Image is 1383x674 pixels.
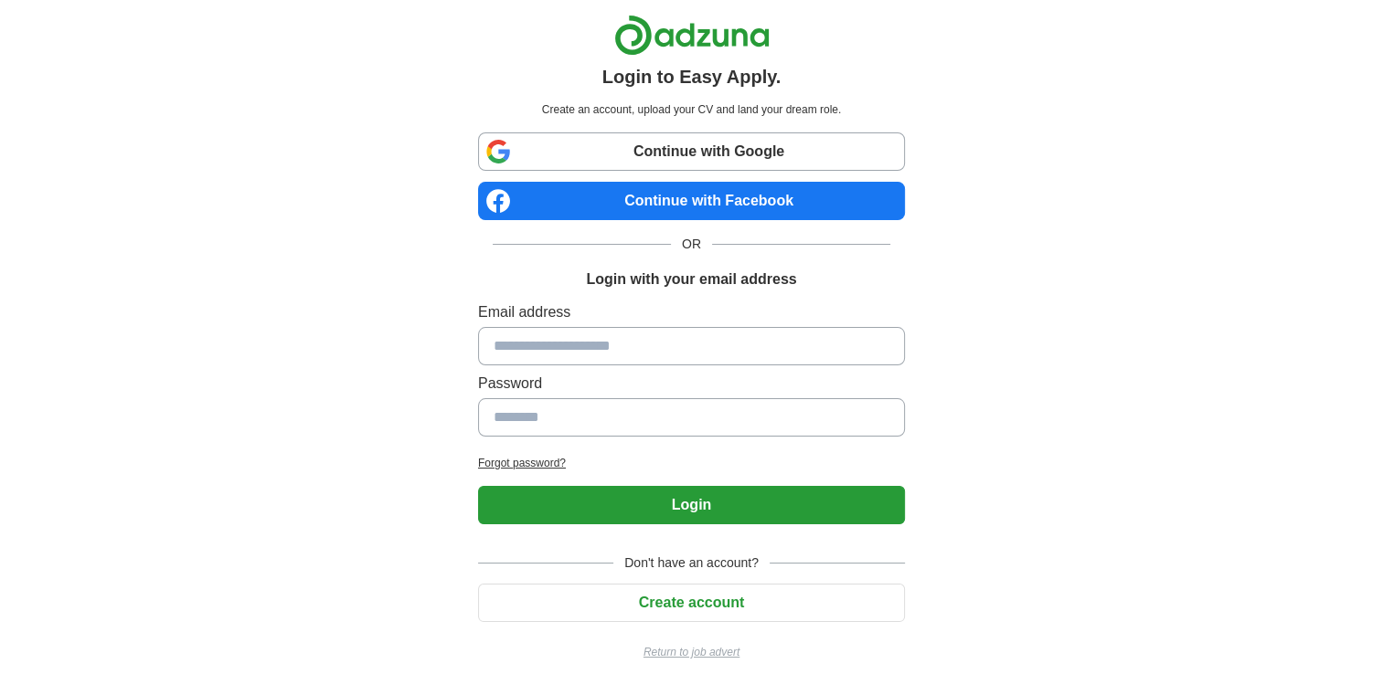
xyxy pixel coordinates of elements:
[478,595,905,610] a: Create account
[478,486,905,524] button: Login
[614,15,770,56] img: Adzuna logo
[478,584,905,622] button: Create account
[482,101,901,118] p: Create an account, upload your CV and land your dream role.
[478,644,905,660] a: Return to job advert
[671,235,712,254] span: OR
[478,182,905,220] a: Continue with Facebook
[586,269,796,290] h1: Login with your email address
[478,301,905,323] label: Email address
[613,553,770,573] span: Don't have an account?
[478,132,905,171] a: Continue with Google
[478,455,905,471] a: Forgot password?
[478,373,905,395] label: Password
[602,63,782,90] h1: Login to Easy Apply.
